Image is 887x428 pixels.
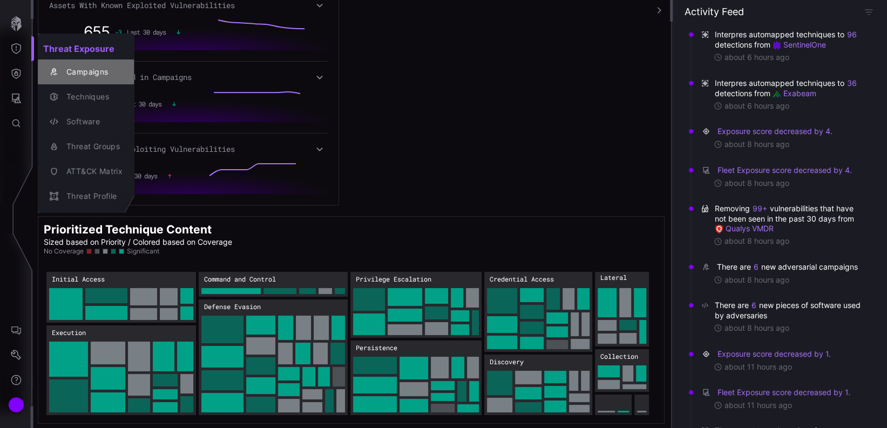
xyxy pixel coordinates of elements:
[38,159,134,184] button: ATT&CK Matrix
[38,134,134,159] button: Threat Groups
[61,165,123,178] div: ATT&CK Matrix
[61,190,123,203] div: Threat Profile
[38,84,134,109] button: Techniques
[38,184,134,209] button: Threat Profile
[38,38,134,59] h2: Threat Exposure
[38,109,134,134] button: Software
[61,65,123,79] div: Campaigns
[61,115,123,129] div: Software
[61,90,123,104] div: Techniques
[38,59,134,84] button: Campaigns
[61,140,123,153] div: Threat Groups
